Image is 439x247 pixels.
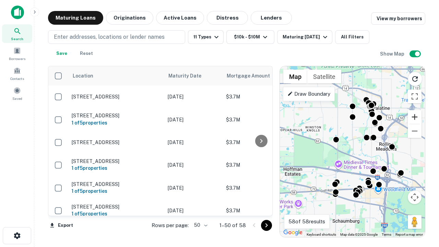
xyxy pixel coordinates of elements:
span: Location [72,72,93,80]
button: Show street map [283,70,307,83]
img: capitalize-icon.png [11,5,24,19]
button: Active Loans [156,11,204,25]
p: [DATE] [168,161,219,169]
iframe: Chat Widget [405,170,439,203]
p: [STREET_ADDRESS] [72,94,161,100]
a: Contacts [2,64,32,83]
p: [STREET_ADDRESS] [72,139,161,145]
p: [STREET_ADDRESS] [72,181,161,187]
span: Borrowers [9,56,25,61]
button: Distress [207,11,248,25]
h6: 1 of 5 properties [72,164,161,172]
h6: 1 of 5 properties [72,187,161,195]
button: Keyboard shortcuts [307,232,336,237]
a: View my borrowers [371,12,425,25]
a: Search [2,24,32,43]
span: Search [11,36,23,42]
button: 11 Types [188,30,224,44]
p: $3.7M [226,139,295,146]
button: Show satellite imagery [307,70,341,83]
p: $3.7M [226,93,295,101]
span: Saved [12,96,22,101]
h6: 1 of 5 properties [72,119,161,127]
p: [DATE] [168,207,219,214]
button: Zoom out [408,124,422,138]
img: Google [282,228,304,237]
p: [DATE] [168,116,219,123]
div: 50 [191,220,209,230]
p: [DATE] [168,184,219,192]
p: $3.7M [226,184,295,192]
button: Reset [75,47,97,60]
div: 0 0 [280,66,425,237]
button: Zoom in [408,110,422,124]
button: Toggle fullscreen view [408,90,422,103]
span: Map data ©2025 Google [340,233,378,236]
p: $3.7M [226,207,295,214]
p: [STREET_ADDRESS] [72,158,161,164]
button: Enter addresses, locations or lender names [48,30,185,44]
a: Report a map error [395,233,423,236]
div: Maturing [DATE] [283,33,329,41]
button: Lenders [251,11,292,25]
button: All Filters [335,30,369,44]
th: Mortgage Amount [223,66,298,85]
th: Location [68,66,164,85]
button: $10k - $10M [226,30,274,44]
a: Borrowers [2,44,32,63]
p: Rows per page: [152,221,189,230]
button: Export [48,220,75,231]
a: Open this area in Google Maps (opens a new window) [282,228,304,237]
p: Draw Boundary [287,90,330,98]
th: Maturity Date [164,66,223,85]
a: Terms (opens in new tab) [382,233,391,236]
h6: Show Map [380,50,405,58]
button: Drag Pegman onto the map to open Street View [408,215,422,229]
span: Contacts [10,76,24,81]
p: $3.7M [226,116,295,123]
p: [DATE] [168,93,219,101]
p: $3.7M [226,161,295,169]
p: 58 of 58 results [288,217,325,226]
button: Reload search area [408,72,422,86]
p: [STREET_ADDRESS] [72,113,161,119]
button: Maturing [DATE] [277,30,332,44]
p: 1–50 of 58 [219,221,246,230]
button: Maturing Loans [48,11,103,25]
span: Mortgage Amount [227,72,279,80]
p: [STREET_ADDRESS] [72,204,161,210]
p: [DATE] [168,139,219,146]
h6: 1 of 5 properties [72,210,161,217]
span: Maturity Date [168,72,210,80]
button: Go to next page [261,220,272,231]
button: Originations [106,11,153,25]
a: Saved [2,84,32,103]
button: Save your search to get updates of matches that match your search criteria. [51,47,73,60]
p: Enter addresses, locations or lender names [54,33,165,41]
